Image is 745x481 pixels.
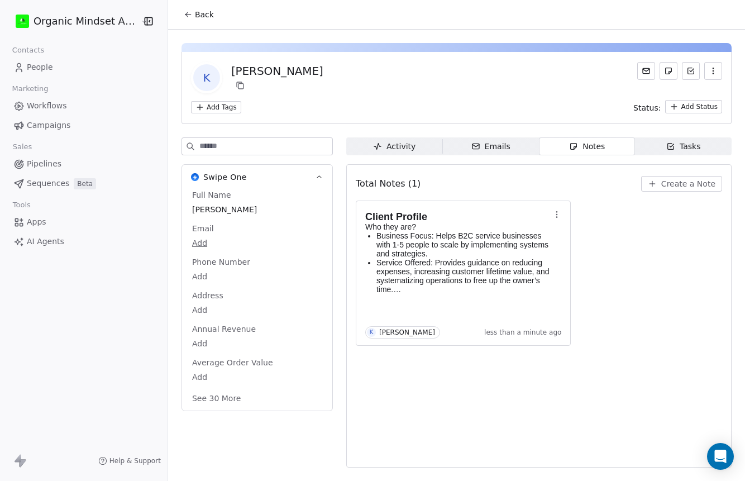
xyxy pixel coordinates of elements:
[192,304,322,316] span: Add
[379,328,435,336] div: [PERSON_NAME]
[190,256,252,268] span: Phone Number
[661,178,715,189] span: Create a Note
[109,456,161,465] span: Help & Support
[203,172,247,183] span: Swipe One
[7,42,49,59] span: Contacts
[8,139,37,155] span: Sales
[185,388,248,408] button: See 30 More
[192,204,322,215] span: [PERSON_NAME]
[9,58,159,77] a: People
[190,189,233,201] span: Full Name
[98,456,161,465] a: Help & Support
[7,80,53,97] span: Marketing
[177,4,221,25] button: Back
[27,216,46,228] span: Apps
[356,177,421,191] span: Total Notes (1)
[182,165,332,189] button: Swipe OneSwipe One
[376,258,551,294] p: Service Offered: Provides guidance on reducing expenses, increasing customer lifetime value, and ...
[191,173,199,181] img: Swipe One
[190,223,216,234] span: Email
[27,120,70,131] span: Campaigns
[9,174,159,193] a: SequencesBeta
[13,12,133,31] button: Organic Mindset Agency Inc
[365,211,551,222] h1: Client Profile
[190,290,226,301] span: Address
[191,101,241,113] button: Add Tags
[365,222,551,231] p: Who they are?
[8,197,35,213] span: Tools
[190,357,275,368] span: Average Order Value
[471,141,510,153] div: Emails
[707,443,734,470] div: Open Intercom Messenger
[195,9,214,20] span: Back
[27,158,61,170] span: Pipelines
[370,328,374,337] div: K
[484,328,561,337] span: less than a minute ago
[192,338,322,349] span: Add
[27,178,69,189] span: Sequences
[74,178,96,189] span: Beta
[9,213,159,231] a: Apps
[9,155,159,173] a: Pipelines
[633,102,661,113] span: Status:
[9,116,159,135] a: Campaigns
[182,189,332,411] div: Swipe OneSwipe One
[16,15,29,28] img: IMG_2460.jpeg
[192,372,322,383] span: Add
[34,14,138,28] span: Organic Mindset Agency Inc
[641,176,722,192] button: Create a Note
[27,236,64,247] span: AI Agents
[665,100,722,113] button: Add Status
[231,63,323,79] div: [PERSON_NAME]
[9,232,159,251] a: AI Agents
[373,141,416,153] div: Activity
[27,61,53,73] span: People
[376,231,551,258] p: Business Focus: Helps B2C service businesses with 1-5 people to scale by implementing systems and...
[193,64,220,91] span: K
[9,97,159,115] a: Workflows
[192,271,322,282] span: Add
[190,323,258,335] span: Annual Revenue
[666,141,701,153] div: Tasks
[27,100,67,112] span: Workflows
[192,237,322,249] span: Add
